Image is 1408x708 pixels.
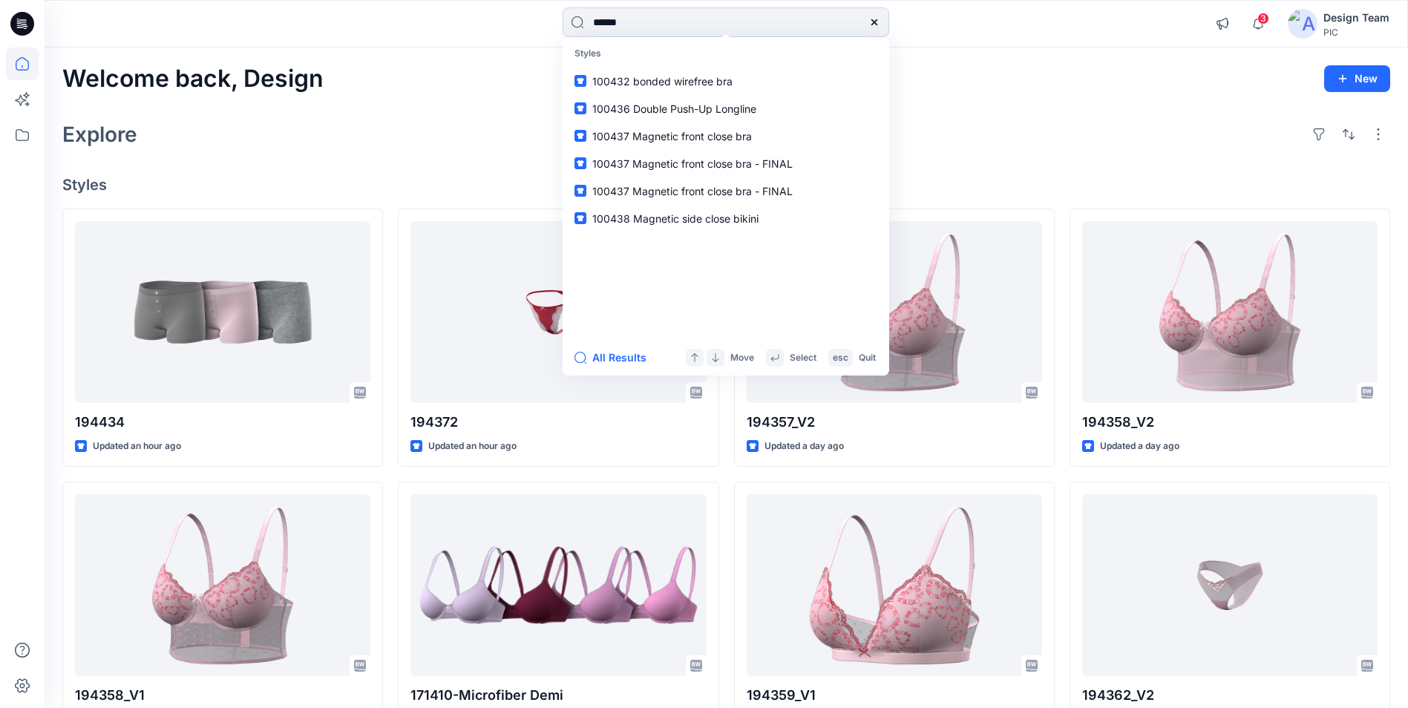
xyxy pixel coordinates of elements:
a: 194358_V2 [1082,221,1378,403]
a: 100438 Magnetic side close bikini [566,205,886,232]
p: Styles [566,40,886,68]
span: 100432 bonded wirefree bra [592,75,733,88]
img: avatar [1288,9,1317,39]
p: 194372 [410,412,706,433]
a: 194359_V1 [747,494,1042,676]
h2: Welcome back, Design [62,65,324,93]
h4: Styles [62,176,1390,194]
h2: Explore [62,122,137,146]
a: 100437 Magnetic front close bra - FINAL [566,177,886,205]
p: 194358_V2 [1082,412,1378,433]
p: esc [833,350,848,366]
span: 100437 Magnetic front close bra - FINAL [592,185,793,197]
p: 194362_V2 [1082,685,1378,706]
p: 194357_V2 [747,412,1042,433]
a: 194362_V2 [1082,494,1378,676]
a: 194434 [75,221,370,403]
span: 100436 Double Push-Up Longline [592,102,756,115]
a: 100437 Magnetic front close bra [566,122,886,150]
span: 100437 Magnetic front close bra - FINAL [592,157,793,170]
p: 194358_V1 [75,685,370,706]
div: Design Team [1323,9,1389,27]
p: 194434 [75,412,370,433]
a: 194357_V2 [747,221,1042,403]
p: Updated an hour ago [428,439,517,454]
button: New [1324,65,1390,92]
p: Updated a day ago [1100,439,1179,454]
p: Updated an hour ago [93,439,181,454]
span: 100438 Magnetic side close bikini [592,212,759,225]
a: 194358_V1 [75,494,370,676]
a: 194372 [410,221,706,403]
span: 100437 Magnetic front close bra [592,130,752,142]
p: 171410-Microfiber Demi [410,685,706,706]
p: Move [730,350,754,366]
a: 100437 Magnetic front close bra - FINAL [566,150,886,177]
a: 100432 bonded wirefree bra [566,68,886,95]
a: 171410-Microfiber Demi [410,494,706,676]
p: Updated a day ago [764,439,844,454]
div: PIC [1323,27,1389,38]
p: Quit [859,350,876,366]
p: Select [790,350,816,366]
span: 3 [1257,13,1269,24]
p: 194359_V1 [747,685,1042,706]
button: All Results [574,349,656,367]
a: 100436 Double Push-Up Longline [566,95,886,122]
